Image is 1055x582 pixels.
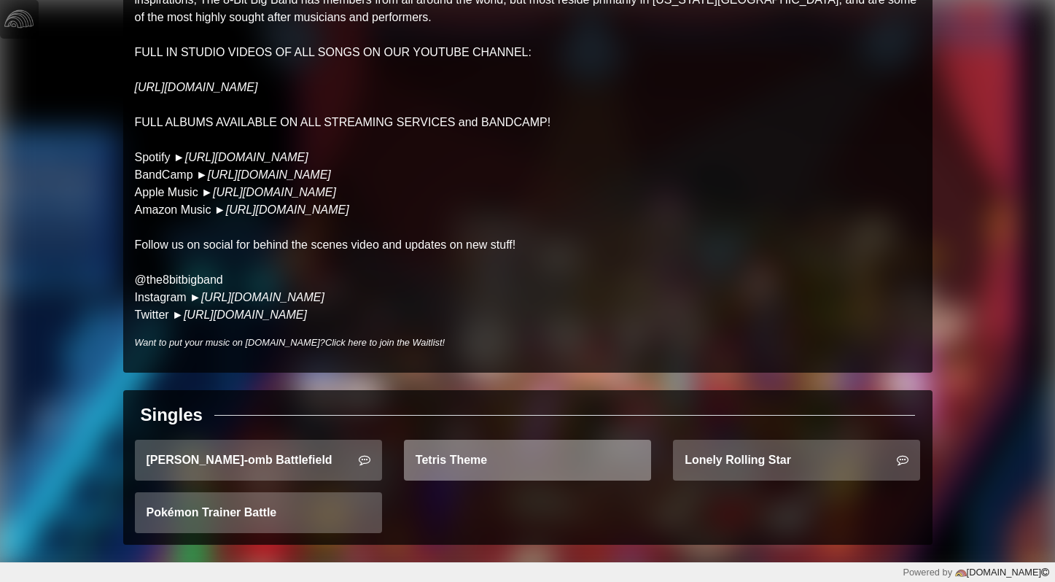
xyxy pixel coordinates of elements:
a: Tetris Theme [404,440,651,481]
a: [URL][DOMAIN_NAME] [184,309,307,321]
a: [URL][DOMAIN_NAME] [208,168,331,181]
img: logo-color-e1b8fa5219d03fcd66317c3d3cfaab08a3c62fe3c3b9b34d55d8365b78b1766b.png [955,567,967,579]
a: [URL][DOMAIN_NAME] [213,186,336,198]
a: Lonely Rolling Star [673,440,920,481]
a: [PERSON_NAME]-omb Battlefield [135,440,382,481]
div: Powered by [903,565,1049,579]
i: Want to put your music on [DOMAIN_NAME]? [135,337,445,348]
a: Pokémon Trainer Battle [135,492,382,533]
a: Click here to join the Waitlist! [325,337,445,348]
a: [URL][DOMAIN_NAME] [135,81,258,93]
a: [URL][DOMAIN_NAME] [201,291,324,303]
a: [DOMAIN_NAME] [952,567,1049,578]
a: [URL][DOMAIN_NAME] [185,151,308,163]
img: logo-white-4c48a5e4bebecaebe01ca5a9d34031cfd3d4ef9ae749242e8c4bf12ef99f53e8.png [4,4,34,34]
div: Singles [141,402,203,428]
a: [URL][DOMAIN_NAME] [226,203,349,216]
